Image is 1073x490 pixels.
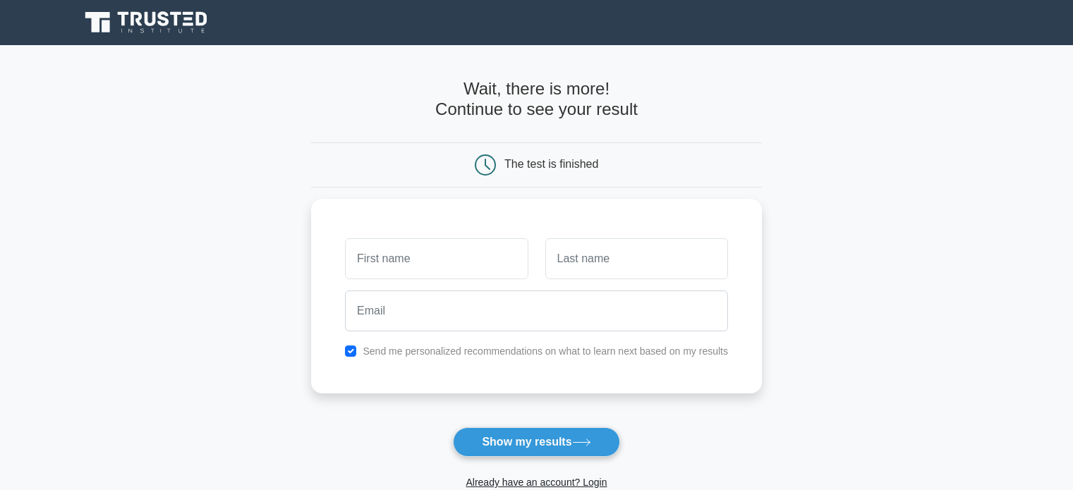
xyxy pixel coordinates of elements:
h4: Wait, there is more! Continue to see your result [311,79,762,120]
input: Email [345,290,728,331]
input: Last name [545,238,728,279]
a: Already have an account? Login [466,477,607,488]
div: The test is finished [504,158,598,170]
label: Send me personalized recommendations on what to learn next based on my results [363,345,728,357]
input: First name [345,238,528,279]
button: Show my results [453,427,619,457]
